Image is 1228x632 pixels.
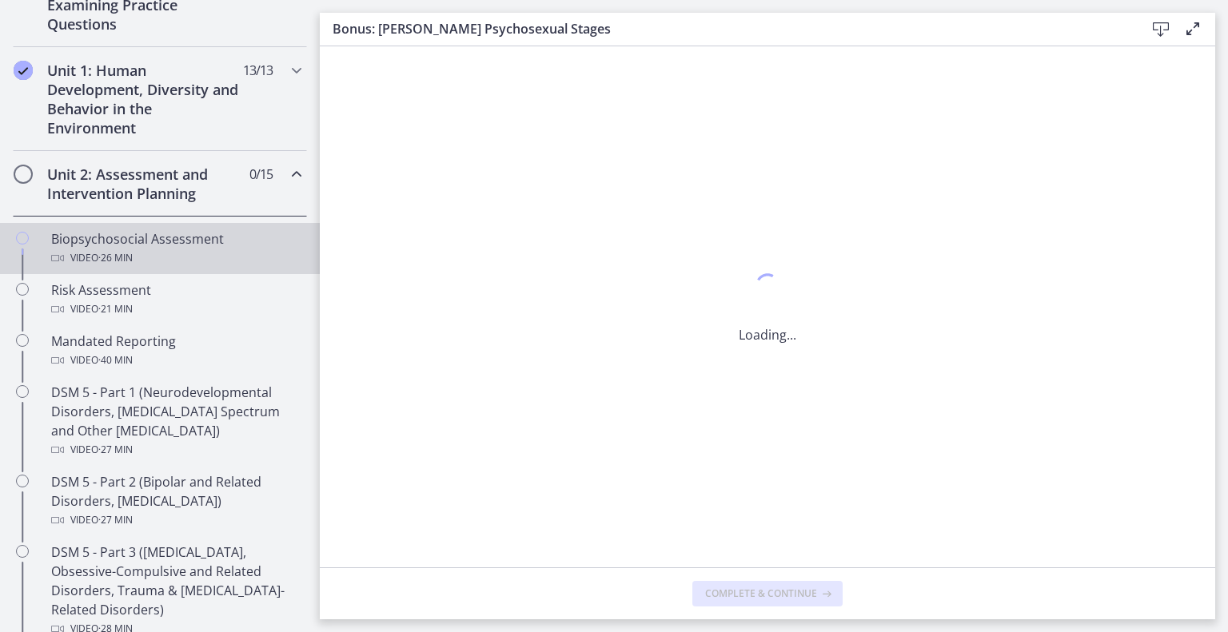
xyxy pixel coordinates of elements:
[98,300,133,319] span: · 21 min
[14,61,33,80] i: Completed
[51,472,301,530] div: DSM 5 - Part 2 (Bipolar and Related Disorders, [MEDICAL_DATA])
[51,248,301,268] div: Video
[692,581,843,606] button: Complete & continue
[98,511,133,530] span: · 27 min
[47,165,242,203] h2: Unit 2: Assessment and Intervention Planning
[243,61,273,80] span: 13 / 13
[333,19,1119,38] h3: Bonus: [PERSON_NAME] Psychosexual Stages
[98,440,133,459] span: · 27 min
[98,351,133,370] span: · 40 min
[51,440,301,459] div: Video
[98,248,133,268] span: · 26 min
[51,511,301,530] div: Video
[51,300,301,319] div: Video
[51,383,301,459] div: DSM 5 - Part 1 (Neurodevelopmental Disorders, [MEDICAL_DATA] Spectrum and Other [MEDICAL_DATA])
[51,351,301,370] div: Video
[705,587,817,600] span: Complete & continue
[51,280,301,319] div: Risk Assessment
[51,332,301,370] div: Mandated Reporting
[739,269,796,306] div: 1
[739,325,796,344] p: Loading...
[249,165,273,184] span: 0 / 15
[51,229,301,268] div: Biopsychosocial Assessment
[47,61,242,137] h2: Unit 1: Human Development, Diversity and Behavior in the Environment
